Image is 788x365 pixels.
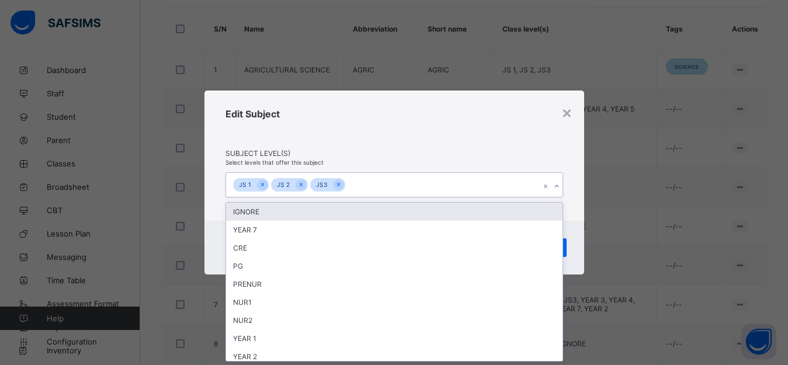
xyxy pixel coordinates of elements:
[225,159,324,166] span: Select levels that offer this subject
[226,221,563,239] div: YEAR 7
[226,239,563,257] div: CRE
[225,108,280,120] span: Edit Subject
[226,329,563,347] div: YEAR 1
[271,178,296,192] div: JS 2
[561,102,572,122] div: ×
[225,149,563,158] span: Subject Level(s)
[226,275,563,293] div: PRENUR
[233,178,257,192] div: JS 1
[310,178,333,192] div: JS3
[226,311,563,329] div: NUR2
[226,203,563,221] div: IGNORE
[226,293,563,311] div: NUR1
[226,257,563,275] div: PG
